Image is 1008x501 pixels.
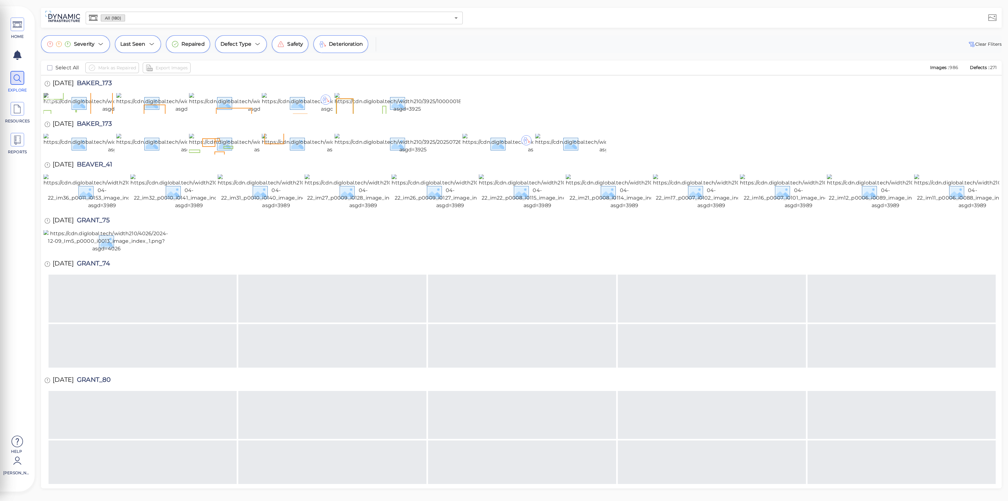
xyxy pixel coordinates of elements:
button: Export Images [143,62,191,73]
img: https://cdn.diglobal.tech/width210/3925/1000001893.jpg?asgd=3925 [335,93,480,113]
img: https://cdn.diglobal.tech/width210/3989/2025-04-22_im22_p0008_i0115_image_index_2.png?asgd=3989 [479,174,596,209]
img: https://cdn.diglobal.tech/width210/3925/1000001896.jpg?asgd=3925 [116,93,262,113]
img: https://cdn.diglobal.tech/width210/3925/20250726_112346.jpg?asgd=3925 [462,133,621,154]
img: https://cdn.diglobal.tech/width210/3989/2025-04-22_im12_p0006_i0089_image_index_2.png?asgd=3989 [827,174,944,209]
img: https://cdn.diglobal.tech/width210/3925/20250726_112011.jpg?asgd=3925 [535,133,691,154]
span: [DATE] [53,80,74,88]
img: https://cdn.diglobal.tech/width210/3989/2025-04-22_im36_p0011_i0153_image_index_1.png?asgd=3989 [43,174,161,209]
img: https://cdn.diglobal.tech/width210/3989/2025-04-22_im26_p0009_i0127_image_index_1.png?asgd=3989 [392,174,509,209]
img: https://cdn.diglobal.tech/width210/3989/2025-04-22_im27_p0009_i0128_image_index_2.png?asgd=3989 [305,174,422,209]
span: Select All [55,64,79,72]
span: HOME [4,34,31,39]
img: https://cdn.diglobal.tech/width210/3925/1000001894.jpg?asgd=3925 [262,93,408,113]
a: HOME [3,17,31,39]
span: Mark as Repaired [98,64,136,72]
span: GRANT_75 [74,217,110,225]
span: 986 [949,65,958,70]
img: https://cdn.diglobal.tech/width210/3989/2025-04-22_im17_p0007_i0102_image_index_2.png?asgd=3989 [653,174,770,209]
img: https://cdn.diglobal.tech/width210/3925/20250726_112618.jpg?asgd=3925 [335,133,491,154]
button: Mark as Repaired [85,62,139,73]
span: Help [3,449,30,454]
span: BAKER_173 [74,80,112,88]
a: REPORTS [3,133,31,155]
span: [DATE] [53,120,74,129]
span: Last Seen [120,40,145,48]
span: [DATE] [53,376,74,385]
span: [DATE] [53,161,74,170]
span: Export Images [156,64,188,72]
span: Repaired [181,40,205,48]
img: https://cdn.diglobal.tech/width210/3989/2025-04-22_im31_p0010_i0140_image_index_1.png?asgd=3989 [218,174,335,209]
a: EXPLORE [3,71,31,93]
img: https://cdn.diglobal.tech/width210/3925/20250726_113501.jpg?asgd=3925 [116,133,273,154]
img: https://cdn.diglobal.tech/width210/3925/20250726_113515.jpg?asgd=3925 [43,133,200,154]
span: [DATE] [53,260,74,269]
span: RESOURCES [4,118,31,124]
span: BAKER_173 [74,120,112,129]
img: https://cdn.diglobal.tech/width210/3989/2025-04-22_im16_p0007_i0101_image_index_1.png?asgd=3989 [740,174,857,209]
a: RESOURCES [3,102,31,124]
span: [PERSON_NAME] [3,470,30,476]
span: EXPLORE [4,87,31,93]
span: All (180) [101,15,125,21]
iframe: Chat [981,473,1003,496]
button: Clear Fliters [968,40,1002,48]
span: Images : [930,65,950,70]
span: GRANT_80 [74,376,111,385]
span: Severity [74,40,94,48]
img: https://cdn.diglobal.tech/width210/3925/20250726_112736.jpg?asgd=3925 [262,133,419,154]
button: Open [452,14,461,22]
img: https://cdn.diglobal.tech/width210/3925/20250726_112955.jpg?asgd=3925 [189,133,346,154]
img: https://cdn.diglobal.tech/width210/3989/2025-04-22_im32_p0010_i0141_image_index_2.png?asgd=3989 [130,174,248,209]
span: Defect Type [220,40,252,48]
span: 271 [990,65,997,70]
span: REPORTS [4,149,31,155]
img: https://cdn.diglobal.tech/width210/4026/2024-12-09_Im5_p0000_i0013_image_index_1.png?asgd=4026 [43,230,169,253]
span: [DATE] [53,217,74,225]
span: Defects : [969,65,990,70]
img: https://cdn.diglobal.tech/width210/3989/2025-04-22_im21_p0008_i0114_image_index_1.png?asgd=3989 [566,174,683,209]
span: Deterioration [329,40,363,48]
span: GRANT_74 [74,260,110,269]
span: Safety [287,40,303,48]
span: BEAVER_41 [74,161,112,170]
img: https://cdn.diglobal.tech/width210/3925/1000001895.jpg?asgd=3925 [189,93,334,113]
